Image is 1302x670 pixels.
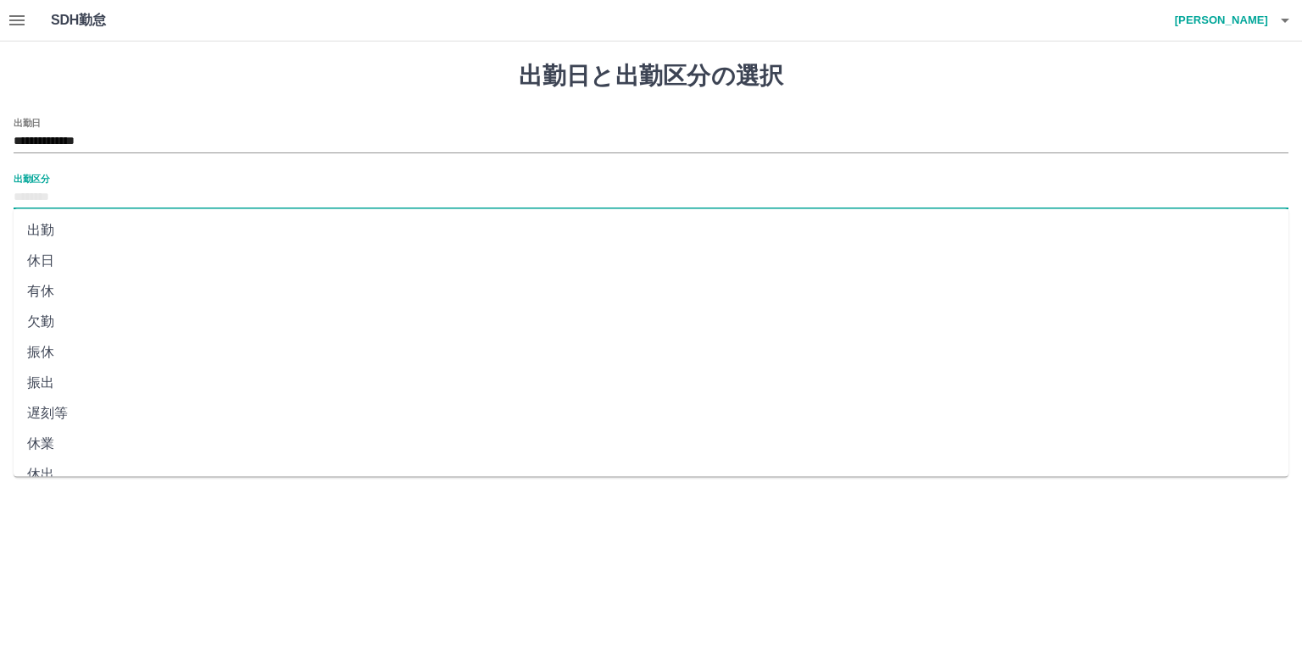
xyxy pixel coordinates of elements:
[14,429,1288,459] li: 休業
[14,368,1288,398] li: 振出
[14,337,1288,368] li: 振休
[14,246,1288,276] li: 休日
[14,276,1288,307] li: 有休
[14,307,1288,337] li: 欠勤
[14,62,1288,91] h1: 出勤日と出勤区分の選択
[14,398,1288,429] li: 遅刻等
[14,172,49,185] label: 出勤区分
[14,459,1288,490] li: 休出
[14,215,1288,246] li: 出勤
[14,116,41,129] label: 出勤日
